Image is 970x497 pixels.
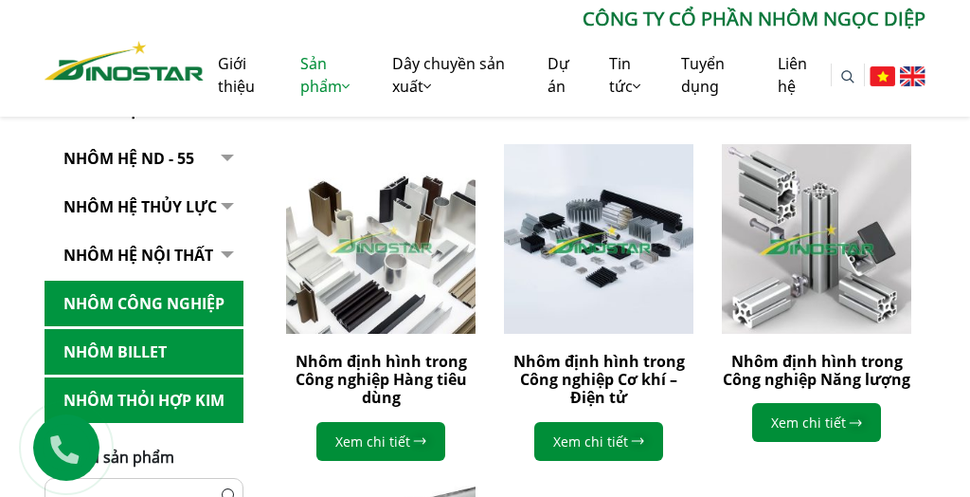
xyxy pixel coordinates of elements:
img: English [900,66,925,86]
img: Tiếng Việt [870,66,895,86]
a: Xem chi tiết [752,403,881,442]
a: Nhôm định hình trong Công nghiệp Năng lượng [723,351,910,390]
a: Xem chi tiết [534,422,663,461]
img: search [841,70,854,83]
a: NHÔM HỆ ND - 55 [45,136,243,182]
a: Nhôm Billet [45,329,243,376]
a: Nhôm Công nghiệp [45,281,243,327]
img: Nhôm định hình trong Công nghiệp Hàng tiêu dùng [286,144,476,334]
a: Liên hệ [763,33,831,117]
a: Sản phẩm [286,33,378,117]
a: Nhôm hệ thủy lực [45,184,243,230]
img: Nhôm Dinostar [45,41,204,81]
a: Tin tức [595,33,667,117]
a: Giới thiệu [204,33,286,117]
a: Tuyển dụng [667,33,763,117]
a: Dây chuyền sản xuất [378,33,533,117]
a: Nhôm định hình trong Công nghiệp Cơ khí – Điện tử [513,351,685,408]
p: CÔNG TY CỔ PHẦN NHÔM NGỌC DIỆP [204,5,925,33]
a: Nhôm hệ nội thất [45,232,243,279]
a: Dự án [533,33,594,117]
img: Nhôm định hình trong Công nghiệp Cơ khí – Điện tử [504,144,693,334]
a: Xem chi tiết [316,422,445,461]
a: Nhôm định hình trong Công nghiệp Hàng tiêu dùng [296,351,467,408]
img: Nhôm định hình trong Công nghiệp Năng lượng [712,135,921,343]
a: Nhôm Thỏi hợp kim [45,377,243,424]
